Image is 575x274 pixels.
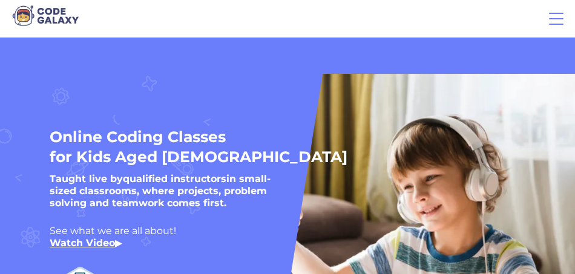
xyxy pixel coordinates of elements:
[50,237,115,249] a: Watch Video
[50,127,445,167] h1: Online Coding Classes for Kids Aged [DEMOGRAPHIC_DATA]
[123,173,226,184] strong: qualified instructors
[50,225,489,249] div: See what we are all about! ‍ ▶
[50,173,292,209] h5: Taught live by in small-sized classrooms, where projects, problem solving and teamwork comes first.
[547,9,566,28] div: menu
